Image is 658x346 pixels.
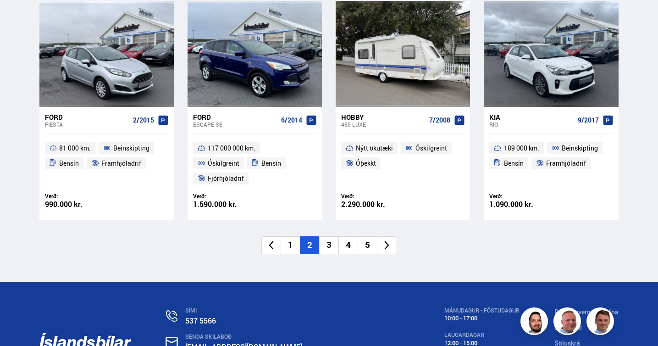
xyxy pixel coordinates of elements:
span: Nýtt ökutæki [356,143,393,154]
span: 189 000 km. [504,143,539,154]
a: 537 5566 [185,316,216,326]
div: SENDA SKILABOÐ [185,334,409,340]
div: Fiesta [45,121,129,128]
a: Hobby 460 LUXE 7/2008 Nýtt ökutæki Óskilgreint Óþekkt Verð: 2.290.000 kr. [336,107,470,220]
div: MÁNUDAGUR - FÖSTUDAGUR [444,307,520,314]
div: Ford [45,113,129,121]
div: LAUGARDAGAR [444,332,520,338]
img: FbJEzSuNWCJXmdc-.webp [588,309,615,336]
li: 3 [319,236,338,254]
span: Óskilgreint [208,158,239,169]
span: Beinskipting [113,143,149,154]
span: 9/2017 [578,117,599,124]
div: 990.000 kr. [45,201,107,208]
div: 1.590.000 kr. [193,201,255,208]
button: Opna LiveChat spjallviðmót [7,4,35,31]
span: 117 000 000 km. [208,143,255,154]
div: SÍMI [185,307,409,314]
img: nhp88E3Fdnt1Opn2.png [522,309,549,336]
span: Framhjóladrif [101,158,141,169]
div: 460 LUXE [341,121,426,128]
div: Verð: [341,193,403,200]
span: 81 000 km. [59,143,91,154]
li: 4 [338,236,358,254]
li: 5 [358,236,377,254]
a: Ford Escape SE 6/2014 117 000 000 km. Óskilgreint Bensín Fjórhjóladrif Verð: 1.590.000 kr. [188,107,322,220]
img: siFngHWaQ9KaOqBr.png [555,309,582,336]
span: Framhjóladrif [546,158,586,169]
span: Fjórhjóladrif [208,173,244,184]
span: 2/2015 [133,117,154,124]
div: Verð: [489,193,551,200]
span: Bensín [59,158,79,169]
img: n0V2lOsqF3l1V2iz.svg [166,310,177,322]
span: 6/2014 [281,117,302,124]
span: Beinskipting [562,143,598,154]
div: 1.090.000 kr. [489,201,551,208]
span: Óþekkt [356,158,376,169]
div: Verð: [193,193,255,200]
li: 2 [300,236,319,254]
div: Rio [489,121,574,128]
a: Kia Rio 9/2017 189 000 km. Beinskipting Bensín Framhjóladrif Verð: 1.090.000 kr. [484,107,618,220]
div: Verð: [45,193,107,200]
div: Kia [489,113,574,121]
li: 1 [281,236,300,254]
div: 10:00 - 17:00 [444,315,520,322]
div: Escape SE [193,121,277,128]
div: Hobby [341,113,426,121]
div: Ford [193,113,277,121]
a: Ford Fiesta 2/2015 81 000 km. Beinskipting Bensín Framhjóladrif Verð: 990.000 kr. [39,107,174,220]
span: Bensín [261,158,281,169]
span: 7/2008 [429,117,450,124]
div: 2.290.000 kr. [341,201,403,208]
span: Bensín [504,158,524,169]
span: Óskilgreint [415,143,447,154]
